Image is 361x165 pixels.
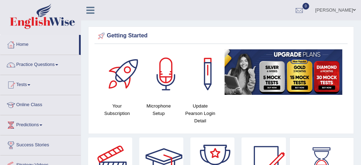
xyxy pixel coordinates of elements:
img: small5.jpg [225,49,342,95]
a: Predictions [0,115,81,133]
a: Tests [0,75,81,93]
span: 0 [302,3,310,10]
a: Home [0,35,79,53]
h4: Your Subscription [100,102,134,117]
h4: Microphone Setup [141,102,176,117]
a: Success Stories [0,135,81,153]
a: Practice Questions [0,55,81,73]
a: Online Class [0,95,81,113]
div: Getting Started [96,31,346,41]
h4: Update Pearson Login Detail [183,102,218,124]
